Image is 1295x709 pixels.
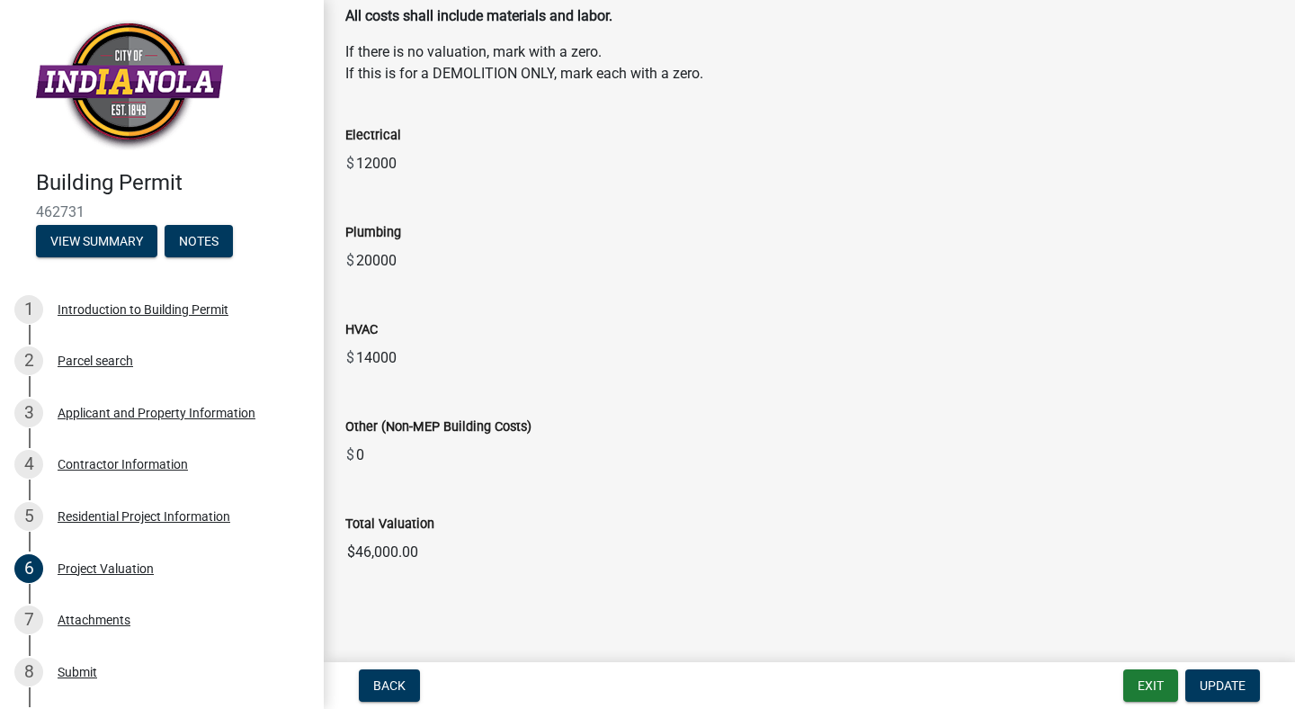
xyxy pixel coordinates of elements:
[36,170,309,196] h4: Building Permit
[345,421,531,434] label: Other (Non-MEP Building Costs)
[58,510,230,523] div: Residential Project Information
[58,666,97,678] div: Submit
[359,669,420,702] button: Back
[345,437,355,473] span: $
[36,235,157,249] wm-modal-confirm: Summary
[345,340,355,376] span: $
[58,303,228,316] div: Introduction to Building Permit
[1200,678,1246,693] span: Update
[345,146,355,182] span: $
[36,19,223,151] img: City of Indianola, Iowa
[345,7,612,24] strong: All costs shall include materials and labor.
[165,225,233,257] button: Notes
[14,399,43,427] div: 3
[345,243,355,279] span: $
[14,346,43,375] div: 2
[14,606,43,634] div: 7
[36,225,157,257] button: View Summary
[36,203,288,220] span: 462731
[345,41,1273,85] p: If there is no valuation, mark with a zero. If this is for a DEMOLITION ONLY, mark each with a zero.
[345,324,378,337] label: HVAC
[14,554,43,583] div: 6
[165,235,233,249] wm-modal-confirm: Notes
[14,450,43,479] div: 4
[373,678,406,693] span: Back
[58,407,255,419] div: Applicant and Property Information
[1123,669,1178,702] button: Exit
[58,458,188,471] div: Contractor Information
[58,614,130,626] div: Attachments
[14,295,43,324] div: 1
[345,518,434,531] label: Total Valuation
[14,658,43,687] div: 8
[345,130,401,142] label: Electrical
[58,354,133,367] div: Parcel search
[1185,669,1260,702] button: Update
[14,502,43,531] div: 5
[345,227,401,239] label: Plumbing
[58,562,154,575] div: Project Valuation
